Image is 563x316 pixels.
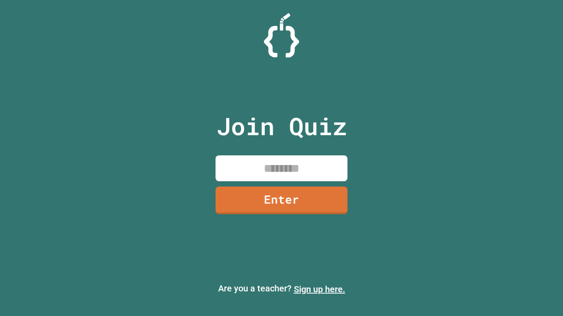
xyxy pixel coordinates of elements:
iframe: chat widget [490,243,554,280]
a: Sign up here. [294,284,345,294]
p: Join Quiz [216,108,347,144]
img: Logo.svg [264,13,299,57]
p: Are you a teacher? [7,282,556,296]
a: Enter [216,187,347,214]
iframe: chat widget [526,281,554,307]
